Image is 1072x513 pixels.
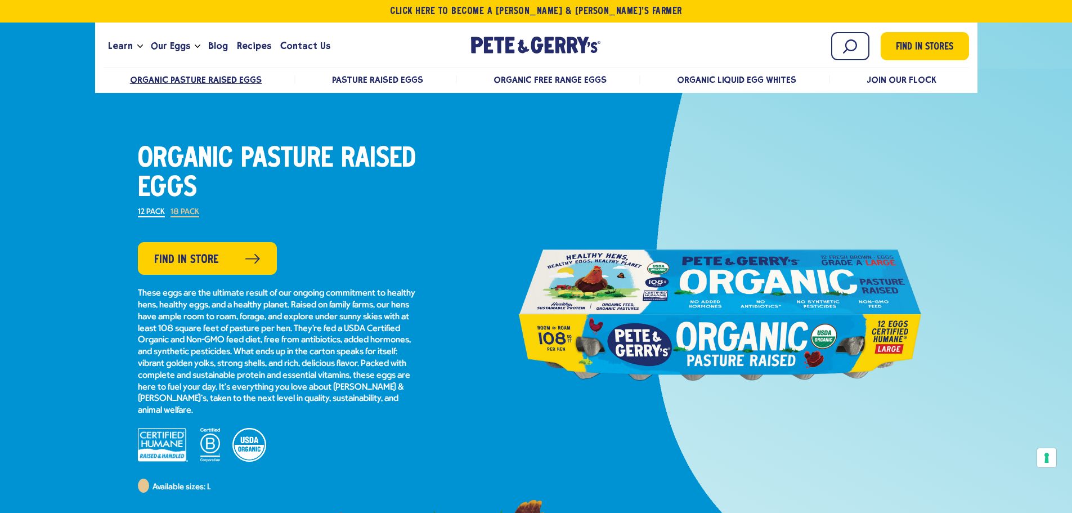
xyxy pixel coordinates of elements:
a: Contact Us [276,31,335,61]
span: Find in Stores [896,40,953,55]
button: Open the dropdown menu for Our Eggs [195,44,200,48]
span: Contact Us [280,39,330,53]
span: Learn [108,39,133,53]
a: Learn [104,31,137,61]
a: Find in Stores [881,32,969,60]
label: 12 Pack [138,208,165,217]
span: Find in Store [154,251,219,269]
span: Recipes [237,39,271,53]
a: Blog [204,31,232,61]
nav: desktop product menu [104,67,969,91]
a: Organic Liquid Egg Whites [677,74,797,85]
a: Our Eggs [146,31,195,61]
a: Organic Pasture Raised Eggs [130,74,262,85]
h1: Organic Pasture Raised Eggs [138,145,419,203]
button: Open the dropdown menu for Learn [137,44,143,48]
button: Your consent preferences for tracking technologies [1037,448,1056,467]
span: Our Eggs [151,39,190,53]
p: These eggs are the ultimate result of our ongoing commitment to healthy hens, healthy eggs, and a... [138,288,419,417]
input: Search [831,32,869,60]
a: Pasture Raised Eggs [332,74,423,85]
a: Find in Store [138,242,277,275]
a: Organic Free Range Eggs [494,74,607,85]
span: Blog [208,39,228,53]
a: Recipes [232,31,276,61]
label: 18 Pack [171,208,199,217]
span: Available sizes: L [152,483,210,492]
a: Join Our Flock [867,74,936,85]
